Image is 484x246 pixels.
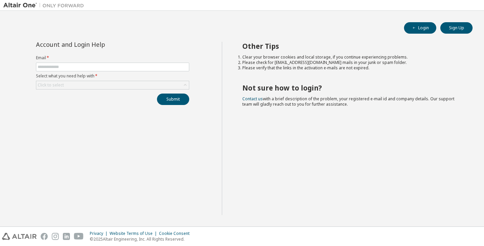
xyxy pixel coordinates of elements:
[36,73,189,79] label: Select what you need help with
[157,94,189,105] button: Submit
[159,231,194,236] div: Cookie Consent
[242,96,454,107] span: with a brief description of the problem, your registered e-mail id and company details. Our suppo...
[41,233,48,240] img: facebook.svg
[90,236,194,242] p: © 2025 Altair Engineering, Inc. All Rights Reserved.
[110,231,159,236] div: Website Terms of Use
[242,42,461,50] h2: Other Tips
[3,2,87,9] img: Altair One
[36,55,189,61] label: Email
[36,81,189,89] div: Click to select
[36,42,159,47] div: Account and Login Help
[63,233,70,240] img: linkedin.svg
[74,233,84,240] img: youtube.svg
[242,60,461,65] li: Please check for [EMAIL_ADDRESS][DOMAIN_NAME] mails in your junk or spam folder.
[90,231,110,236] div: Privacy
[242,83,461,92] h2: Not sure how to login?
[2,233,37,240] img: altair_logo.svg
[52,233,59,240] img: instagram.svg
[38,82,64,88] div: Click to select
[242,55,461,60] li: Clear your browser cookies and local storage, if you continue experiencing problems.
[242,65,461,71] li: Please verify that the links in the activation e-mails are not expired.
[404,22,436,34] button: Login
[440,22,473,34] button: Sign Up
[242,96,263,102] a: Contact us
